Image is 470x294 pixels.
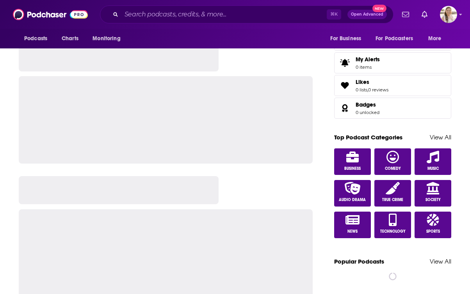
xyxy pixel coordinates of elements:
[376,33,413,44] span: For Podcasters
[100,5,393,23] div: Search podcasts, credits, & more...
[334,180,371,207] a: Audio Drama
[370,31,424,46] button: open menu
[330,33,361,44] span: For Business
[356,87,367,93] a: 0 lists
[415,212,451,238] a: Sports
[428,33,442,44] span: More
[368,87,388,93] a: 0 reviews
[344,166,361,171] span: Business
[334,134,402,141] a: Top Podcast Categories
[351,12,383,16] span: Open Advanced
[337,103,352,114] a: Badges
[382,198,403,202] span: True Crime
[426,229,440,234] span: Sports
[334,75,451,96] span: Likes
[334,258,384,265] a: Popular Podcasts
[337,57,352,68] span: My Alerts
[423,31,451,46] button: open menu
[93,33,120,44] span: Monitoring
[356,64,380,70] span: 0 items
[440,6,457,23] button: Show profile menu
[19,31,57,46] button: open menu
[356,78,388,86] a: Likes
[372,5,386,12] span: New
[367,87,368,93] span: ,
[327,9,341,20] span: ⌘ K
[334,148,371,175] a: Business
[356,101,379,108] a: Badges
[427,166,439,171] span: Music
[334,52,451,73] a: My Alerts
[87,31,130,46] button: open menu
[430,134,451,141] a: View All
[13,7,88,22] img: Podchaser - Follow, Share and Rate Podcasts
[347,10,387,19] button: Open AdvancedNew
[347,229,358,234] span: News
[57,31,83,46] a: Charts
[425,198,441,202] span: Society
[385,166,401,171] span: Comedy
[334,212,371,238] a: News
[356,101,376,108] span: Badges
[356,56,380,63] span: My Alerts
[325,31,371,46] button: open menu
[399,8,412,21] a: Show notifications dropdown
[440,6,457,23] span: Logged in as acquavie
[418,8,431,21] a: Show notifications dropdown
[24,33,47,44] span: Podcasts
[62,33,78,44] span: Charts
[380,229,406,234] span: Technology
[337,80,352,91] a: Likes
[430,258,451,265] a: View All
[440,6,457,23] img: User Profile
[339,198,366,202] span: Audio Drama
[374,212,411,238] a: Technology
[415,180,451,207] a: Society
[374,148,411,175] a: Comedy
[356,110,379,115] a: 0 unlocked
[415,148,451,175] a: Music
[374,180,411,207] a: True Crime
[356,78,369,86] span: Likes
[334,98,451,119] span: Badges
[121,8,327,21] input: Search podcasts, credits, & more...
